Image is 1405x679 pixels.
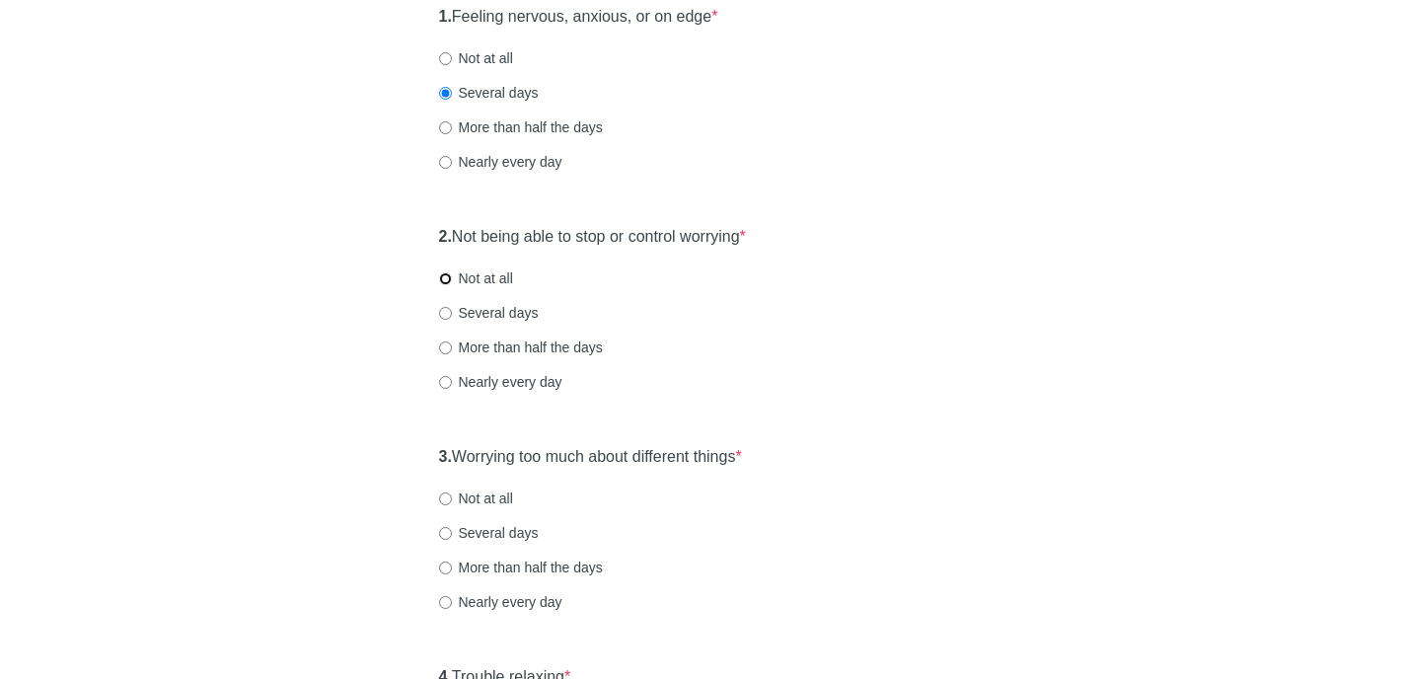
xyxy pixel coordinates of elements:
label: Not being able to stop or control worrying [439,226,746,249]
strong: 1. [439,8,452,25]
label: Feeling nervous, anxious, or on edge [439,6,718,29]
label: Several days [439,523,539,543]
input: Not at all [439,52,452,65]
input: Several days [439,307,452,320]
label: Several days [439,83,539,103]
label: More than half the days [439,558,603,577]
input: Several days [439,527,452,540]
input: Nearly every day [439,376,452,389]
label: Nearly every day [439,592,562,612]
input: Nearly every day [439,156,452,169]
label: Not at all [439,268,513,288]
label: More than half the days [439,338,603,357]
input: More than half the days [439,121,452,134]
label: More than half the days [439,117,603,137]
strong: 2. [439,228,452,245]
input: Not at all [439,272,452,285]
label: Several days [439,303,539,323]
input: Not at all [439,492,452,505]
input: More than half the days [439,341,452,354]
input: More than half the days [439,562,452,574]
strong: 3. [439,448,452,465]
label: Nearly every day [439,152,562,172]
label: Not at all [439,489,513,508]
input: Several days [439,87,452,100]
label: Worrying too much about different things [439,446,742,469]
input: Nearly every day [439,596,452,609]
label: Not at all [439,48,513,68]
label: Nearly every day [439,372,562,392]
